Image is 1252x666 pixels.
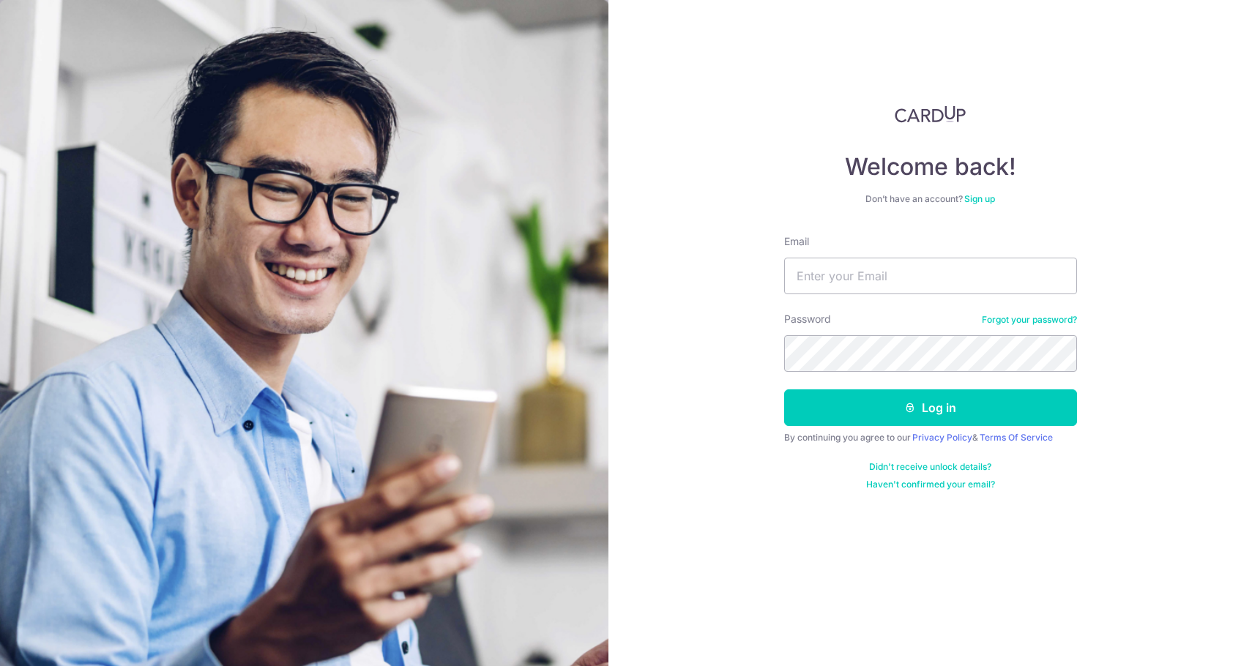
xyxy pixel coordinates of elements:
[964,193,995,204] a: Sign up
[784,389,1077,426] button: Log in
[784,152,1077,182] h4: Welcome back!
[982,314,1077,326] a: Forgot your password?
[784,432,1077,444] div: By continuing you agree to our &
[980,432,1053,443] a: Terms Of Service
[784,258,1077,294] input: Enter your Email
[869,461,991,473] a: Didn't receive unlock details?
[912,432,972,443] a: Privacy Policy
[866,479,995,490] a: Haven't confirmed your email?
[784,193,1077,205] div: Don’t have an account?
[784,312,831,326] label: Password
[895,105,966,123] img: CardUp Logo
[784,234,809,249] label: Email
